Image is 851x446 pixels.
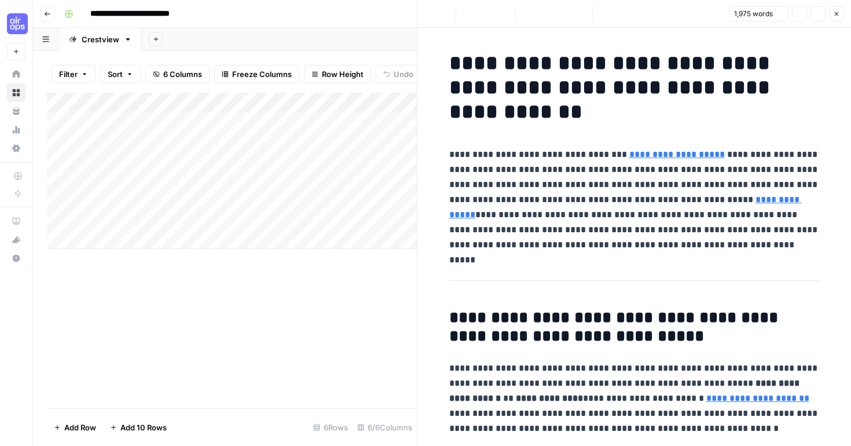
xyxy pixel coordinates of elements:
a: Browse [7,83,25,102]
span: Sort [108,68,123,80]
a: AirOps Academy [7,212,25,231]
span: Filter [59,68,78,80]
a: Usage [7,120,25,139]
button: Add 10 Rows [103,418,174,437]
a: Your Data [7,102,25,120]
button: Add Row [47,418,103,437]
span: Add Row [64,422,96,433]
button: 1,975 words [729,6,788,21]
span: Undo [394,68,413,80]
div: 6/6 Columns [353,418,417,437]
div: Crestview [82,34,119,45]
button: 6 Columns [145,65,210,83]
div: What's new? [8,231,25,248]
button: Help + Support [7,249,25,268]
button: Row Height [304,65,371,83]
button: Freeze Columns [214,65,299,83]
img: Cohort 4 Logo [7,13,28,34]
span: Freeze Columns [232,68,292,80]
a: Crestview [59,28,142,51]
button: Undo [376,65,421,83]
button: Filter [52,65,96,83]
span: Row Height [322,68,364,80]
button: Workspace: Cohort 4 [7,9,25,38]
a: Home [7,65,25,83]
button: What's new? [7,231,25,249]
span: Add 10 Rows [120,422,167,433]
a: Settings [7,139,25,158]
div: 6 Rows [309,418,353,437]
span: 6 Columns [163,68,202,80]
button: Sort [100,65,141,83]
span: 1,975 words [734,9,773,19]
